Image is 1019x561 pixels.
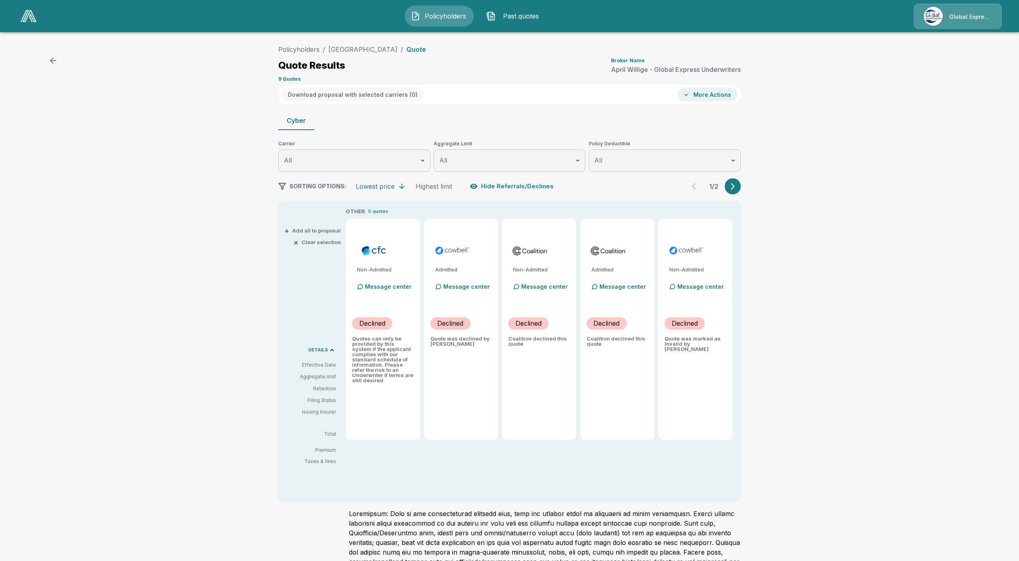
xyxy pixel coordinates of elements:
[278,61,345,70] p: Quote Results
[295,240,341,245] button: ×Clear selection
[286,228,341,233] button: +Add all to proposal
[278,77,301,82] p: 9 Quotes
[365,282,412,291] p: Message center
[285,397,336,404] p: Filing Status
[480,6,549,27] button: Past quotes IconPast quotes
[308,348,328,352] p: DETAILS
[285,385,336,392] p: Retention
[594,156,602,164] span: All
[355,245,393,257] img: cfccyber
[924,7,943,26] img: Agency Icon
[416,182,452,190] div: Highest limit
[499,11,543,21] span: Past quotes
[435,267,492,272] p: Admitted
[352,336,414,383] p: Quotes can only be provided by this system if the applicant complies with our standard schedule o...
[664,336,726,352] p: Quote was marked as Invalid by [PERSON_NAME]
[705,183,721,190] p: 1 / 2
[368,208,371,215] p: 5
[285,448,342,453] p: Premium
[486,11,496,21] img: Past quotes Icon
[20,10,37,22] img: AA Logo
[468,179,557,194] button: Hide Referrals/Declines
[405,6,474,27] button: Policyholders IconPolicyholders
[437,318,463,328] p: Declined
[590,245,627,257] img: coalitioncyberadmitted
[285,408,336,416] p: Issuing Insurer
[668,245,705,257] img: cowbellp250
[401,45,403,54] li: /
[591,267,648,272] p: Admitted
[914,4,1002,29] a: Agency IconGlobal Express Underwriters
[289,183,346,190] span: SORTING OPTIONS:
[589,140,741,148] span: Policy Deductible
[285,373,336,380] p: Aggregate limit
[285,459,342,464] p: Taxes & fees
[323,45,325,54] li: /
[677,88,738,101] button: More Actions
[521,282,568,291] p: Message center
[424,11,468,21] span: Policyholders
[677,282,724,291] p: Message center
[357,267,414,272] p: Non-Admitted
[443,282,490,291] p: Message center
[278,45,426,54] nav: breadcrumb
[328,45,397,53] a: [GEOGRAPHIC_DATA]
[285,432,342,437] p: Total
[293,240,298,245] span: ×
[949,13,992,21] p: Global Express Underwriters
[434,245,471,257] img: cowbellp100
[672,318,698,328] p: Declined
[587,336,648,347] p: Coalition declined this quote
[278,111,314,130] button: Cyber
[611,58,645,63] p: Broker Name
[359,318,385,328] p: Declined
[281,88,424,101] button: Download proposal with selected carriers (0)
[284,156,292,164] span: All
[278,45,320,53] a: Policyholders
[430,336,492,347] p: Quote was declined by [PERSON_NAME]
[346,208,365,216] p: OTHER
[508,336,570,347] p: Coalition declined this quote
[512,245,549,257] img: coalitioncyber
[406,46,426,53] p: Quote
[439,156,447,164] span: All
[611,66,741,73] p: April Willige - Global Express Underwriters
[284,228,289,233] span: +
[516,318,542,328] p: Declined
[411,11,420,21] img: Policyholders Icon
[373,208,388,215] p: quotes
[593,318,620,328] p: Declined
[434,140,586,148] span: Aggregate Limit
[669,267,726,272] p: Non-Admitted
[599,282,646,291] p: Message center
[278,140,430,148] span: Carrier
[513,267,570,272] p: Non-Admitted
[356,182,395,190] div: Lowest price
[285,361,336,369] p: Effective Date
